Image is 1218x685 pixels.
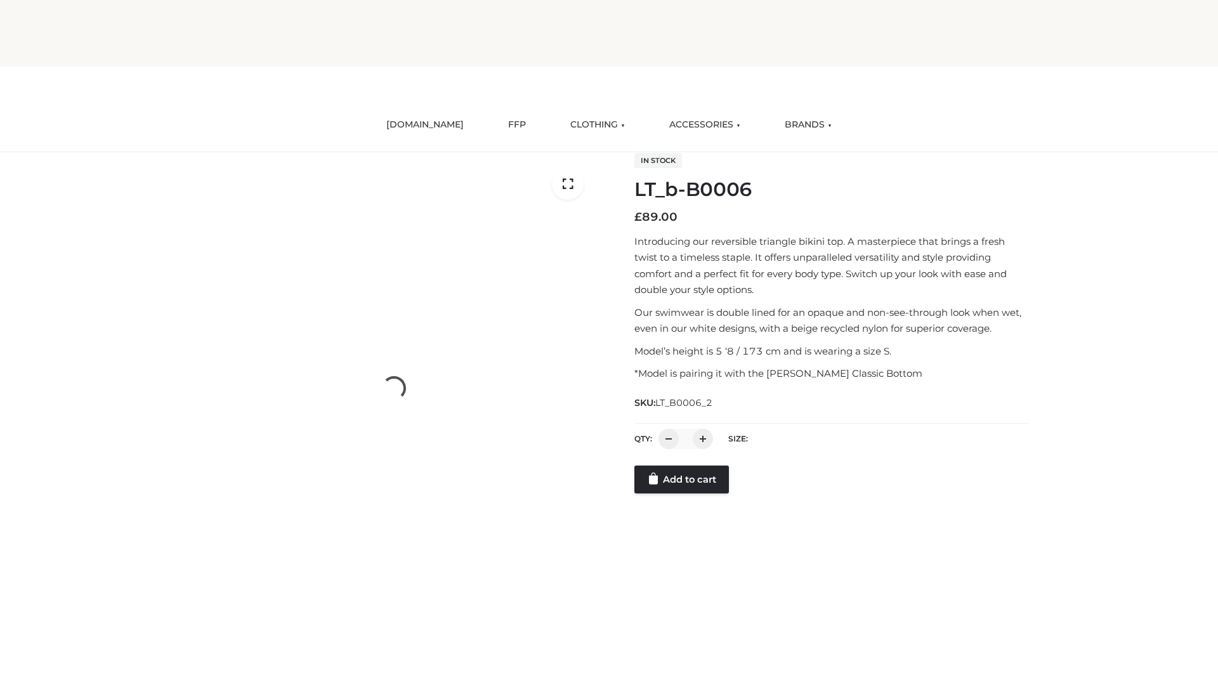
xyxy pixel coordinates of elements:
span: In stock [634,153,682,168]
p: Introducing our reversible triangle bikini top. A masterpiece that brings a fresh twist to a time... [634,233,1030,298]
a: Add to cart [634,466,729,493]
a: ACCESSORIES [660,111,750,139]
a: BRANDS [775,111,841,139]
label: Size: [728,434,748,443]
a: [DOMAIN_NAME] [377,111,473,139]
h1: LT_b-B0006 [634,178,1030,201]
a: FFP [499,111,535,139]
span: £ [634,210,642,224]
a: CLOTHING [561,111,634,139]
p: Model’s height is 5 ‘8 / 173 cm and is wearing a size S. [634,343,1030,360]
p: *Model is pairing it with the [PERSON_NAME] Classic Bottom [634,365,1030,382]
p: Our swimwear is double lined for an opaque and non-see-through look when wet, even in our white d... [634,304,1030,337]
label: QTY: [634,434,652,443]
bdi: 89.00 [634,210,678,224]
span: LT_B0006_2 [655,397,712,408]
span: SKU: [634,395,714,410]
